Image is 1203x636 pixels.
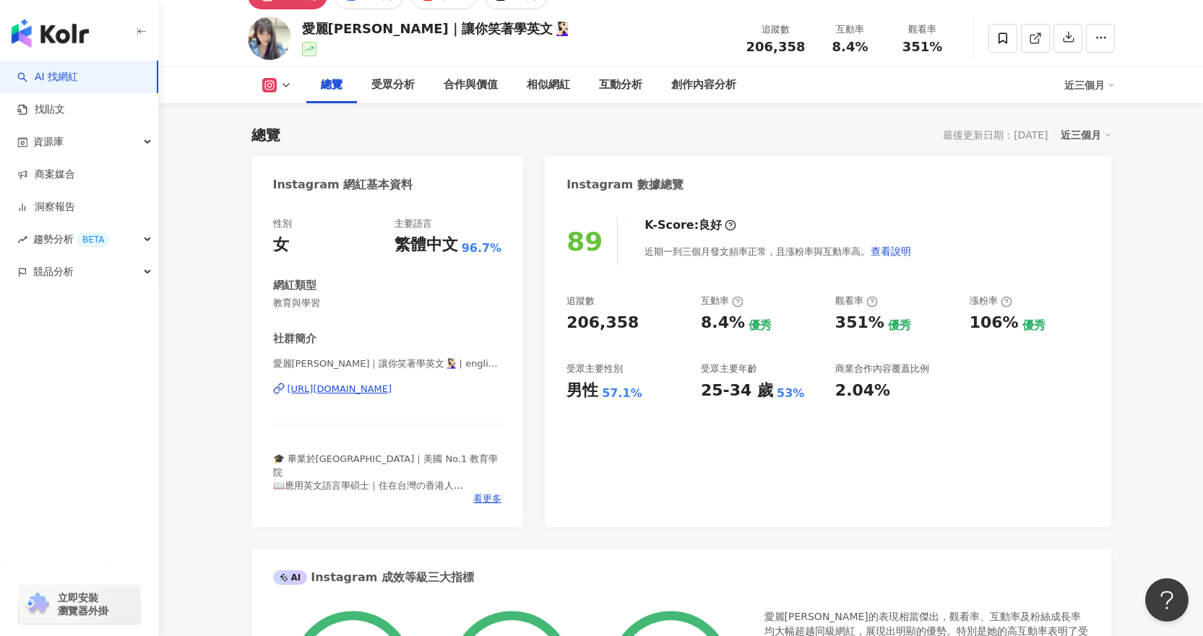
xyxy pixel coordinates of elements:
button: 查看說明 [870,237,912,266]
span: 愛麗[PERSON_NAME]｜讓你笑著學英文🧏🏻‍♀️ | english.104 [273,357,502,370]
div: 近三個月 [1064,74,1115,97]
div: 互動率 [823,22,878,37]
div: 互動率 [701,295,743,308]
div: 106% [970,312,1019,334]
div: 總覽 [251,125,280,145]
div: 合作與價值 [444,77,498,94]
div: 近三個月 [1061,126,1111,144]
a: 商案媒合 [17,167,75,182]
span: 查看說明 [871,245,911,257]
a: 洞察報告 [17,200,75,214]
div: 優秀 [1022,318,1045,334]
a: 找貼文 [17,103,65,117]
div: 觀看率 [835,295,878,308]
div: 近期一到三個月發文頻率正常，且漲粉率與互動率高。 [644,237,912,266]
div: 性別 [273,217,292,230]
div: Instagram 數據總覽 [566,177,684,193]
span: 趨勢分析 [33,223,110,256]
div: 受眾分析 [371,77,415,94]
div: 商業合作內容覆蓋比例 [835,362,929,375]
div: K-Score : [644,217,736,233]
div: 89 [566,227,603,256]
div: 主要語言 [394,217,432,230]
iframe: Help Scout Beacon - Open [1145,578,1189,622]
div: 8.4% [701,312,745,334]
div: 繁體中文 [394,234,458,256]
div: BETA [77,232,110,247]
span: 96.7% [462,240,502,256]
div: [URL][DOMAIN_NAME] [288,383,392,396]
div: 愛麗[PERSON_NAME]｜讓你笑著學英文🧏🏻‍♀️ [302,19,569,38]
div: 網紅類型 [273,278,316,293]
div: 良好 [699,217,722,233]
span: 教育與學習 [273,297,502,310]
div: 社群簡介 [273,331,316,347]
div: 最後更新日期：[DATE] [943,129,1048,141]
div: 優秀 [749,318,772,334]
div: Instagram 成效等級三大指標 [273,570,474,585]
div: 受眾主要年齡 [701,362,757,375]
div: 2.04% [835,380,890,402]
div: 追蹤數 [566,295,595,308]
div: 總覽 [321,77,342,94]
a: chrome extension立即安裝 瀏覽器外掛 [19,585,140,624]
div: 追蹤數 [746,22,806,37]
span: 🎓 畢業於[GEOGRAPHIC_DATA]｜美國 No.1 教育學院 📖應用英文語言學碩士｜住在台灣の香港人 😜愛鬧的英文老師｜😂爆笑上課中 When it rains, look for 🌈... [273,453,499,530]
span: rise [17,235,27,245]
span: 351% [902,40,943,54]
div: 創作內容分析 [671,77,736,94]
a: [URL][DOMAIN_NAME] [273,383,502,396]
div: Instagram 網紅基本資料 [273,177,413,193]
div: 相似網紅 [527,77,570,94]
span: 8.4% [832,40,868,54]
div: 351% [835,312,884,334]
div: 206,358 [566,312,639,334]
div: 受眾主要性別 [566,362,623,375]
div: 漲粉率 [970,295,1012,308]
div: 57.1% [602,385,642,401]
div: 53% [777,385,804,401]
span: 206,358 [746,39,806,54]
span: 立即安裝 瀏覽器外掛 [58,591,108,617]
div: 男性 [566,380,598,402]
div: AI [273,570,308,585]
span: 資源庫 [33,126,64,158]
div: 優秀 [888,318,911,334]
div: 互動分析 [599,77,642,94]
a: searchAI 找網紅 [17,70,78,84]
img: logo [12,19,89,48]
img: chrome extension [23,593,51,616]
div: 25-34 歲 [701,380,773,402]
div: 觀看率 [895,22,950,37]
span: 競品分析 [33,256,74,288]
img: KOL Avatar [248,17,291,60]
div: 女 [273,234,289,256]
span: 看更多 [473,492,501,505]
